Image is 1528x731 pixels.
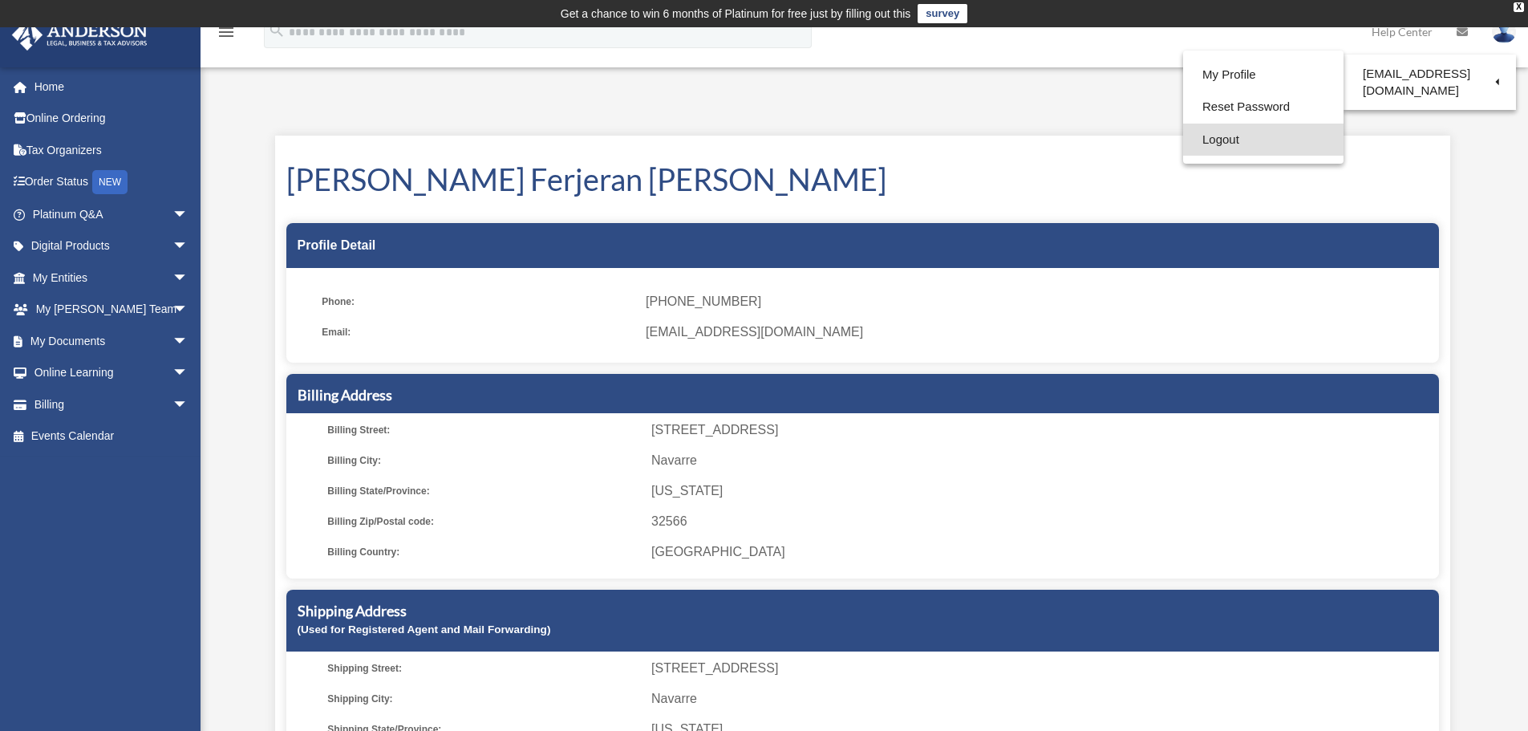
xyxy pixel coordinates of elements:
[172,325,205,358] span: arrow_drop_down
[327,480,640,502] span: Billing State/Province:
[327,449,640,472] span: Billing City:
[918,4,967,23] a: survey
[11,420,213,453] a: Events Calendar
[651,480,1433,502] span: [US_STATE]
[11,198,213,230] a: Platinum Q&Aarrow_drop_down
[651,510,1433,533] span: 32566
[1183,91,1344,124] a: Reset Password
[172,357,205,390] span: arrow_drop_down
[1344,59,1516,106] a: [EMAIL_ADDRESS][DOMAIN_NAME]
[268,22,286,39] i: search
[11,134,213,166] a: Tax Organizers
[327,419,640,441] span: Billing Street:
[651,541,1433,563] span: [GEOGRAPHIC_DATA]
[172,198,205,231] span: arrow_drop_down
[327,541,640,563] span: Billing Country:
[11,357,213,389] a: Online Learningarrow_drop_down
[11,294,213,326] a: My [PERSON_NAME] Teamarrow_drop_down
[298,623,551,636] small: (Used for Registered Agent and Mail Forwarding)
[327,510,640,533] span: Billing Zip/Postal code:
[172,262,205,294] span: arrow_drop_down
[561,4,911,23] div: Get a chance to win 6 months of Platinum for free just by filling out this
[11,325,213,357] a: My Documentsarrow_drop_down
[172,388,205,421] span: arrow_drop_down
[286,158,1439,201] h1: [PERSON_NAME] Ferjeran [PERSON_NAME]
[646,321,1427,343] span: [EMAIL_ADDRESS][DOMAIN_NAME]
[327,657,640,680] span: Shipping Street:
[11,103,213,135] a: Online Ordering
[1183,124,1344,156] a: Logout
[1183,59,1344,91] a: My Profile
[651,688,1433,710] span: Navarre
[7,19,152,51] img: Anderson Advisors Platinum Portal
[11,166,213,199] a: Order StatusNEW
[11,388,213,420] a: Billingarrow_drop_down
[11,71,213,103] a: Home
[327,688,640,710] span: Shipping City:
[651,657,1433,680] span: [STREET_ADDRESS]
[92,170,128,194] div: NEW
[298,601,1428,621] h5: Shipping Address
[646,290,1427,313] span: [PHONE_NUMBER]
[172,294,205,327] span: arrow_drop_down
[1492,20,1516,43] img: User Pic
[286,223,1439,268] div: Profile Detail
[11,230,213,262] a: Digital Productsarrow_drop_down
[217,22,236,42] i: menu
[322,290,634,313] span: Phone:
[651,449,1433,472] span: Navarre
[217,28,236,42] a: menu
[172,230,205,263] span: arrow_drop_down
[651,419,1433,441] span: [STREET_ADDRESS]
[322,321,634,343] span: Email:
[1514,2,1524,12] div: close
[11,262,213,294] a: My Entitiesarrow_drop_down
[298,385,1428,405] h5: Billing Address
